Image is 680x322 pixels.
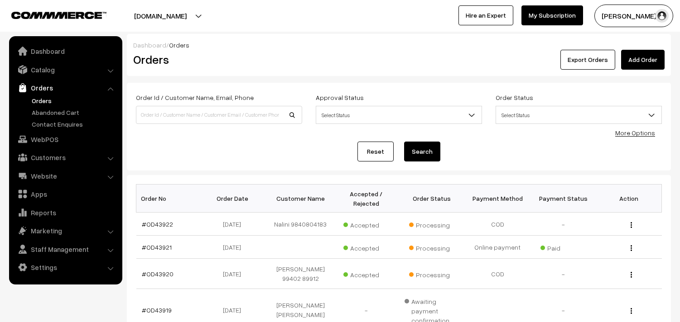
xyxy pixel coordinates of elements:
a: Abandoned Cart [29,108,119,117]
td: [DATE] [202,213,268,236]
a: Hire an Expert [458,5,513,25]
td: Nalini 9840804183 [268,213,333,236]
span: Accepted [343,218,389,230]
a: My Subscription [521,5,583,25]
img: Menu [631,308,632,314]
a: #OD43920 [142,270,174,278]
a: Customers [11,149,119,166]
th: Accepted / Rejected [333,185,399,213]
a: Reset [357,142,394,161]
td: [DATE] [202,259,268,289]
a: Orders [29,96,119,105]
button: Export Orders [560,50,615,70]
img: user [655,9,669,23]
a: Settings [11,259,119,275]
th: Order Status [399,185,465,213]
span: Accepted [343,241,389,253]
a: #OD43921 [142,243,172,251]
img: COMMMERCE [11,12,106,19]
td: Online payment [465,236,530,259]
th: Customer Name [268,185,333,213]
td: [DATE] [202,236,268,259]
span: Select Status [316,107,482,123]
span: Processing [409,218,454,230]
span: Select Status [496,107,661,123]
span: Processing [409,268,454,279]
a: Add Order [621,50,665,70]
a: More Options [615,129,655,137]
button: Search [404,142,440,161]
h2: Orders [133,52,301,66]
label: Order Id / Customer Name, Email, Phone [136,93,254,102]
a: Reports [11,204,119,221]
th: Order Date [202,185,268,213]
a: Contact Enquires [29,119,119,129]
span: Orders [169,41,189,49]
label: Order Status [496,93,533,102]
img: Menu [631,245,632,251]
a: #OD43922 [142,220,173,228]
span: Select Status [316,106,482,124]
img: Menu [631,222,632,228]
a: Catalog [11,62,119,78]
td: COD [465,259,530,289]
td: [PERSON_NAME] 99402 89912 [268,259,333,289]
a: Website [11,168,119,184]
span: Select Status [496,106,662,124]
a: Marketing [11,223,119,239]
span: Accepted [343,268,389,279]
a: Apps [11,186,119,202]
td: - [530,213,596,236]
a: COMMMERCE [11,9,91,20]
label: Approval Status [316,93,364,102]
th: Payment Method [465,185,530,213]
th: Action [596,185,662,213]
span: Processing [409,241,454,253]
a: Orders [11,80,119,96]
button: [PERSON_NAME] s… [594,5,673,27]
a: Staff Management [11,241,119,257]
td: - [530,259,596,289]
input: Order Id / Customer Name / Customer Email / Customer Phone [136,106,302,124]
th: Payment Status [530,185,596,213]
div: / [133,40,665,50]
button: [DOMAIN_NAME] [102,5,218,27]
a: Dashboard [133,41,166,49]
td: COD [465,213,530,236]
a: Dashboard [11,43,119,59]
th: Order No [136,185,202,213]
a: WebPOS [11,131,119,147]
span: Paid [540,241,586,253]
img: Menu [631,272,632,278]
a: #OD43919 [142,306,172,314]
